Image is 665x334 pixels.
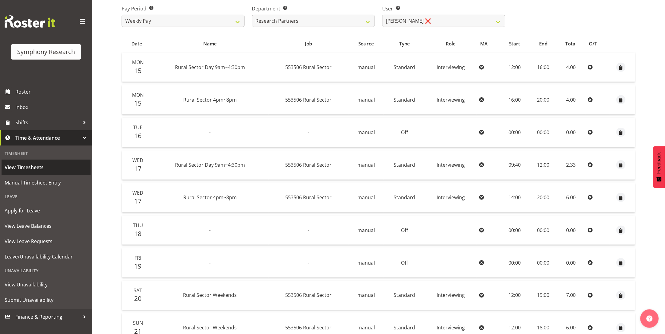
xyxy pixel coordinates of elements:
[530,281,557,310] td: 19:00
[2,147,91,160] div: Timesheet
[530,52,557,82] td: 16:00
[175,64,245,71] span: Rural Sector Day 9am~4:30pm
[384,216,425,245] td: Off
[15,103,89,112] span: Inbox
[132,157,143,164] span: Wed
[382,5,505,12] label: User
[15,87,89,96] span: Roster
[357,227,375,234] span: manual
[358,40,374,47] span: Source
[5,163,87,172] span: View Timesheets
[357,161,375,168] span: manual
[557,118,585,147] td: 0.00
[557,52,585,82] td: 4.00
[183,96,237,103] span: Rural Sector 4pm~8pm
[499,85,530,115] td: 16:00
[530,150,557,180] td: 12:00
[437,96,465,103] span: Interviewing
[530,183,557,212] td: 20:00
[132,189,143,196] span: Wed
[122,5,245,12] label: Pay Period
[203,40,217,47] span: Name
[132,59,144,66] span: Mon
[557,150,585,180] td: 2.33
[131,40,142,47] span: Date
[2,234,91,249] a: View Leave Requests
[530,248,557,278] td: 00:00
[499,248,530,278] td: 00:00
[399,40,410,47] span: Type
[285,194,332,201] span: 553506 Rural Sector
[133,124,142,131] span: Tue
[5,178,87,187] span: Manual Timesheet Entry
[2,203,91,218] a: Apply for Leave
[480,40,488,47] span: MA
[285,64,332,71] span: 553506 Rural Sector
[209,259,211,266] span: -
[566,40,577,47] span: Total
[357,96,375,103] span: manual
[357,129,375,136] span: manual
[2,190,91,203] div: Leave
[357,324,375,331] span: manual
[2,175,91,190] a: Manual Timesheet Entry
[499,281,530,310] td: 12:00
[384,118,425,147] td: Off
[5,15,55,28] img: Rosterit website logo
[5,206,87,215] span: Apply for Leave
[384,248,425,278] td: Off
[2,264,91,277] div: Unavailability
[384,183,425,212] td: Standard
[175,161,245,168] span: Rural Sector Day 9am~4:30pm
[499,216,530,245] td: 00:00
[557,248,585,278] td: 0.00
[252,5,375,12] label: Department
[308,129,309,136] span: -
[133,222,143,229] span: Thu
[183,324,237,331] span: Rural Sector Weekends
[384,85,425,115] td: Standard
[647,316,653,322] img: help-xxl-2.png
[5,295,87,305] span: Submit Unavailability
[183,194,237,201] span: Rural Sector 4pm~8pm
[134,164,142,173] span: 17
[2,160,91,175] a: View Timesheets
[15,133,80,142] span: Time & Attendance
[134,262,142,270] span: 19
[437,324,465,331] span: Interviewing
[5,221,87,231] span: View Leave Balances
[499,118,530,147] td: 00:00
[589,40,597,47] span: O/T
[134,99,142,107] span: 15
[285,292,332,299] span: 553506 Rural Sector
[132,91,144,98] span: Mon
[437,161,465,168] span: Interviewing
[557,216,585,245] td: 0.00
[133,320,143,327] span: Sun
[557,85,585,115] td: 4.00
[308,259,309,266] span: -
[15,312,80,321] span: Finance & Reporting
[308,227,309,234] span: -
[499,150,530,180] td: 09:40
[530,216,557,245] td: 00:00
[209,129,211,136] span: -
[384,150,425,180] td: Standard
[5,237,87,246] span: View Leave Requests
[557,281,585,310] td: 7.00
[656,152,662,174] span: Feedback
[446,40,456,47] span: Role
[285,161,332,168] span: 553506 Rural Sector
[437,292,465,299] span: Interviewing
[384,52,425,82] td: Standard
[437,194,465,201] span: Interviewing
[2,249,91,264] a: Leave/Unavailability Calendar
[357,292,375,299] span: manual
[285,96,332,103] span: 553506 Rural Sector
[437,64,465,71] span: Interviewing
[15,118,80,127] span: Shifts
[134,229,142,238] span: 18
[183,292,237,299] span: Rural Sector Weekends
[134,131,142,140] span: 16
[305,40,312,47] span: Job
